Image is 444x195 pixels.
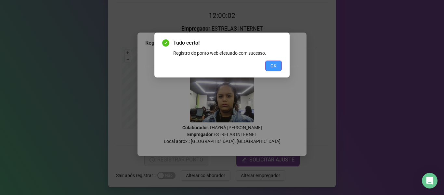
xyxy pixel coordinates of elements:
[270,62,277,69] span: OK
[265,61,282,71] button: OK
[422,173,437,188] div: Open Intercom Messenger
[173,49,282,57] div: Registro de ponto web efetuado com sucesso.
[162,39,169,47] span: check-circle
[173,39,282,47] span: Tudo certo!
